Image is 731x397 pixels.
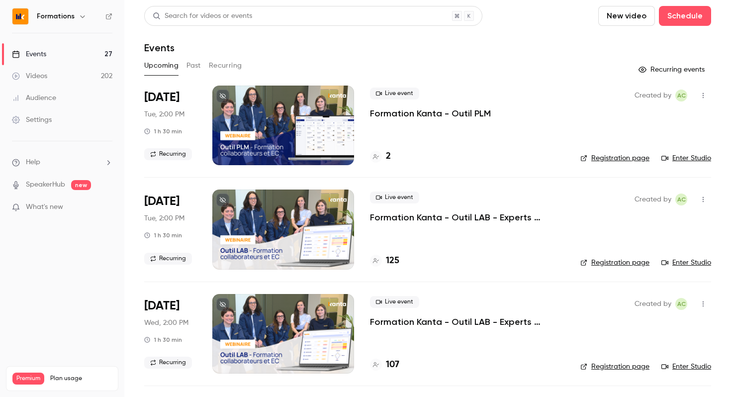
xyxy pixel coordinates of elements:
[370,254,399,268] a: 125
[370,211,564,223] a: Formation Kanta - Outil LAB - Experts Comptables & Collaborateurs
[71,180,91,190] span: new
[144,194,180,209] span: [DATE]
[12,49,46,59] div: Events
[370,296,419,308] span: Live event
[661,362,711,372] a: Enter Studio
[386,254,399,268] h4: 125
[144,90,180,105] span: [DATE]
[677,90,686,101] span: AC
[675,90,687,101] span: Anaïs Cachelou
[386,358,399,372] h4: 107
[144,42,175,54] h1: Events
[677,298,686,310] span: AC
[12,157,112,168] li: help-dropdown-opener
[12,8,28,24] img: Formations
[144,86,196,165] div: Sep 9 Tue, 2:00 PM (Europe/Paris)
[37,11,75,21] h6: Formations
[153,11,252,21] div: Search for videos or events
[12,71,47,81] div: Videos
[370,316,564,328] a: Formation Kanta - Outil LAB - Experts Comptables & Collaborateurs
[370,192,419,203] span: Live event
[370,88,419,99] span: Live event
[12,115,52,125] div: Settings
[370,358,399,372] a: 107
[661,153,711,163] a: Enter Studio
[386,150,391,163] h4: 2
[635,298,671,310] span: Created by
[50,375,112,383] span: Plan usage
[370,150,391,163] a: 2
[144,213,184,223] span: Tue, 2:00 PM
[144,318,188,328] span: Wed, 2:00 PM
[677,194,686,205] span: AC
[209,58,242,74] button: Recurring
[144,253,192,265] span: Recurring
[580,153,649,163] a: Registration page
[144,58,179,74] button: Upcoming
[26,157,40,168] span: Help
[675,298,687,310] span: Anaïs Cachelou
[144,190,196,269] div: Sep 9 Tue, 2:00 PM (Europe/Paris)
[634,62,711,78] button: Recurring events
[580,362,649,372] a: Registration page
[144,298,180,314] span: [DATE]
[144,357,192,369] span: Recurring
[675,194,687,205] span: Anaïs Cachelou
[144,336,182,344] div: 1 h 30 min
[370,107,491,119] a: Formation Kanta - Outil PLM
[635,194,671,205] span: Created by
[12,93,56,103] div: Audience
[26,180,65,190] a: SpeakerHub
[186,58,201,74] button: Past
[12,373,44,385] span: Premium
[26,202,63,212] span: What's new
[144,231,182,239] div: 1 h 30 min
[580,258,649,268] a: Registration page
[144,294,196,374] div: Sep 10 Wed, 2:00 PM (Europe/Paris)
[661,258,711,268] a: Enter Studio
[659,6,711,26] button: Schedule
[635,90,671,101] span: Created by
[144,109,184,119] span: Tue, 2:00 PM
[598,6,655,26] button: New video
[144,148,192,160] span: Recurring
[144,127,182,135] div: 1 h 30 min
